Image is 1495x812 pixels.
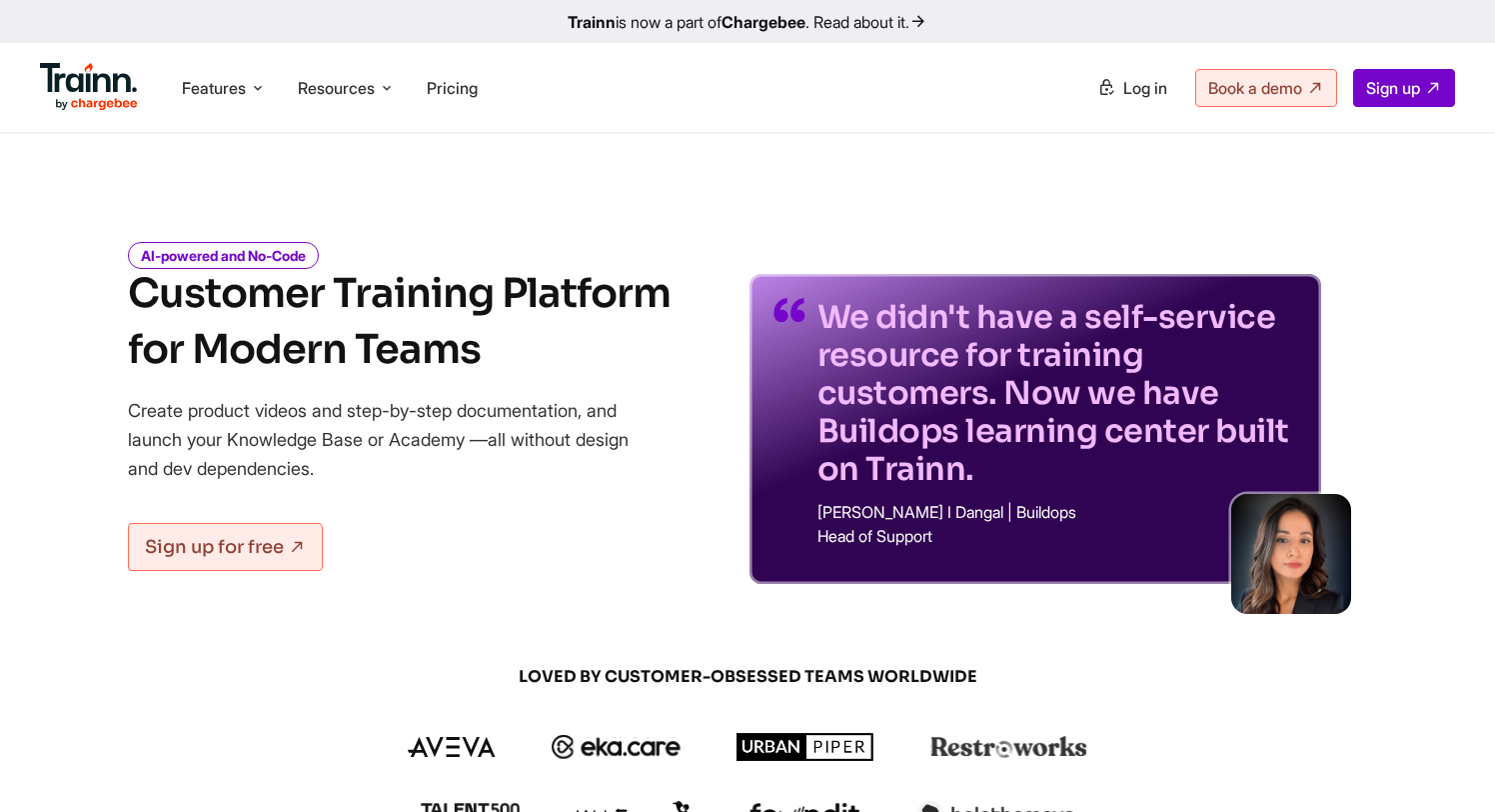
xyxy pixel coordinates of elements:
img: urbanpiper logo [737,733,874,761]
img: restroworks logo [930,736,1087,758]
a: Sign up [1353,69,1455,107]
p: [PERSON_NAME] I Dangal | Buildops [817,504,1297,520]
p: Head of Support [817,528,1297,544]
img: aveva logo [408,737,496,757]
span: Book a demo [1208,78,1302,98]
b: Trainn [568,12,616,32]
h1: Customer Training Platform for Modern Teams [128,266,671,378]
span: Resources [298,77,375,99]
img: sabina-buildops.d2e8138.png [1231,494,1351,614]
p: We didn't have a self-service resource for training customers. Now we have Buildops learning cent... [817,298,1297,488]
i: AI-powered and No-Code [128,242,319,269]
span: Features [182,77,246,99]
span: Sign up [1366,78,1420,98]
img: ekacare logo [552,735,682,759]
span: LOVED BY CUSTOMER-OBSESSED TEAMS WORLDWIDE [268,666,1227,688]
b: Chargebee [722,12,805,32]
a: Log in [1085,70,1179,106]
img: Trainn Logo [40,63,138,111]
a: Sign up for free [128,523,323,571]
p: Create product videos and step-by-step documentation, and launch your Knowledge Base or Academy —... [128,396,658,483]
img: quotes-purple.41a7099.svg [773,298,805,322]
a: Pricing [427,78,478,98]
span: Log in [1123,78,1167,98]
a: Book a demo [1195,69,1337,107]
iframe: Chat Widget [1395,716,1495,812]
